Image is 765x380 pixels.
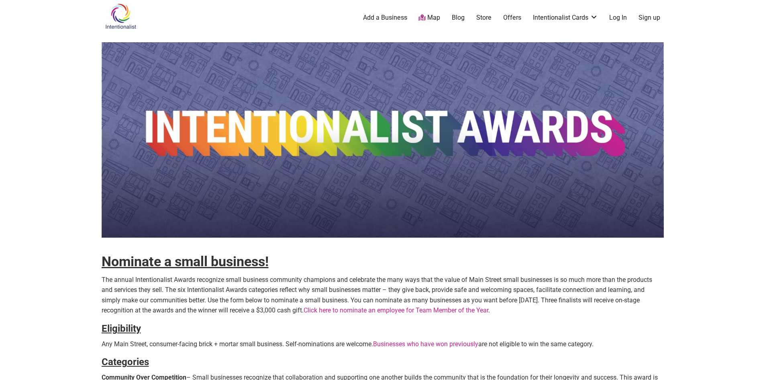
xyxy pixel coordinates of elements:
strong: Categories [102,356,149,368]
a: Blog [452,13,465,22]
a: Log In [609,13,627,22]
a: Store [476,13,492,22]
a: Map [418,13,440,23]
p: The annual Intentionalist Awards recognize small business community champions and celebrate the m... [102,275,664,316]
a: Sign up [639,13,660,22]
img: Intentionalist [102,3,140,29]
a: Intentionalist Cards [533,13,598,22]
a: Offers [503,13,521,22]
p: Any Main Street, consumer-facing brick + mortar small business. Self-nominations are welcome. are... [102,339,664,349]
a: Add a Business [363,13,407,22]
strong: Eligibility [102,323,141,334]
a: Businesses who have won previously [373,340,478,348]
strong: Nominate a small business! [102,253,269,269]
a: Click here to nominate an employee for Team Member of the Year [304,306,488,314]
